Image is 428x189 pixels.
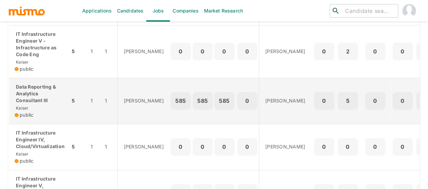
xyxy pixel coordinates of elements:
p: 0 [217,47,232,56]
p: 0 [395,47,410,56]
p: 5 [340,96,355,105]
p: 0 [217,142,232,151]
td: 5 [70,25,85,78]
p: Data Reporting & Analytics Consultant III [15,84,65,104]
p: 0 [317,47,332,56]
td: 5 [70,78,85,124]
p: [PERSON_NAME] [265,97,307,104]
span: public [20,112,34,118]
span: Kaiser [15,151,29,157]
p: 0 [195,47,210,56]
td: 5 [70,124,85,170]
td: 1 [85,124,103,170]
p: [PERSON_NAME] [265,48,307,55]
td: 1 [85,78,103,124]
p: 0 [173,142,188,151]
p: 0 [395,96,410,105]
span: Kaiser [15,105,29,111]
p: 0 [395,142,410,151]
p: 2 [340,47,355,56]
td: 1 [103,78,117,124]
p: 585 [217,96,232,105]
td: 1 [103,124,117,170]
input: Candidate search [342,6,395,16]
p: 0 [340,142,355,151]
p: 0 [317,96,332,105]
p: 0 [240,142,255,151]
p: IT Infrastructure Engineer IV, Cloud/Virtualization [15,129,65,150]
p: 585 [195,96,210,105]
td: 1 [85,25,103,78]
p: 0 [368,96,383,105]
p: [PERSON_NAME] [124,48,165,55]
img: logo [8,6,45,16]
p: 585 [173,96,188,105]
span: public [20,66,34,72]
span: Kaiser [15,60,29,65]
p: 0 [173,47,188,56]
p: 0 [195,142,210,151]
p: 0 [368,142,383,151]
p: 0 [240,47,255,56]
p: 0 [317,142,332,151]
p: 0 [368,47,383,56]
p: IT Infrastructure Engineer V - Infractructure as Code Eng [15,31,65,58]
td: 1 [103,25,117,78]
img: Maia Reyes [402,4,416,18]
p: [PERSON_NAME] [124,143,165,150]
p: 0 [240,96,255,105]
p: [PERSON_NAME] [265,143,307,150]
span: public [20,158,34,164]
p: [PERSON_NAME] [124,97,165,104]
